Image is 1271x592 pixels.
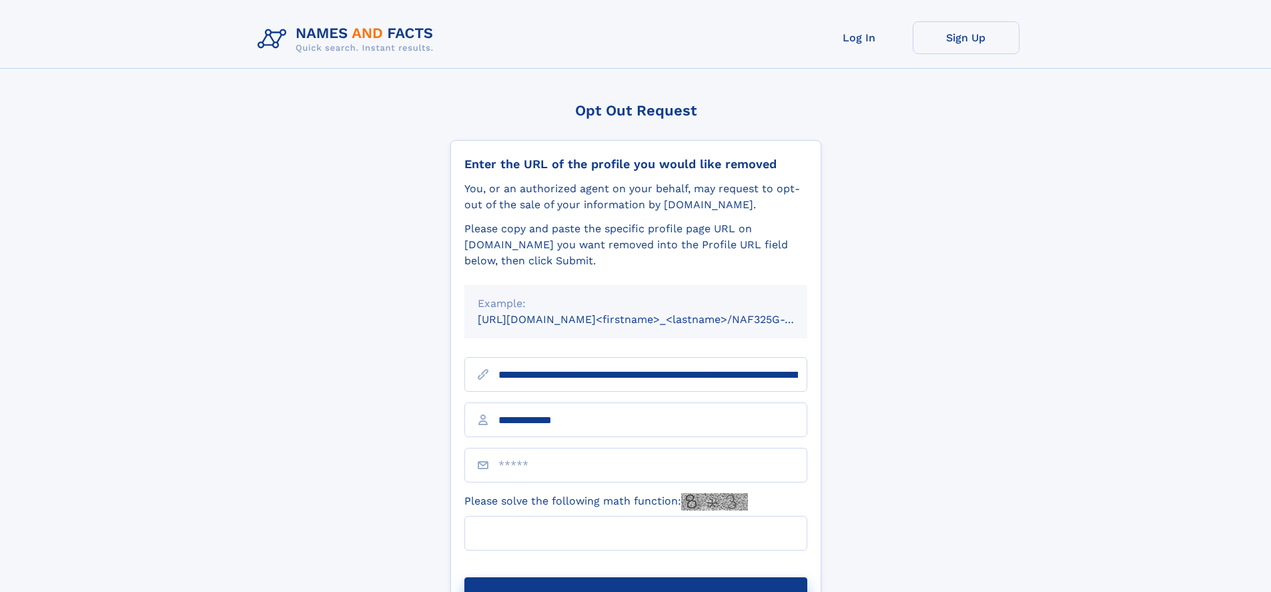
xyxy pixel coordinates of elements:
div: Example: [478,296,794,312]
a: Log In [806,21,913,54]
a: Sign Up [913,21,1019,54]
small: [URL][DOMAIN_NAME]<firstname>_<lastname>/NAF325G-xxxxxxxx [478,313,833,326]
label: Please solve the following math function: [464,493,748,511]
div: Please copy and paste the specific profile page URL on [DOMAIN_NAME] you want removed into the Pr... [464,221,807,269]
div: You, or an authorized agent on your behalf, may request to opt-out of the sale of your informatio... [464,181,807,213]
div: Enter the URL of the profile you would like removed [464,157,807,172]
div: Opt Out Request [450,102,821,119]
img: Logo Names and Facts [252,21,444,57]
